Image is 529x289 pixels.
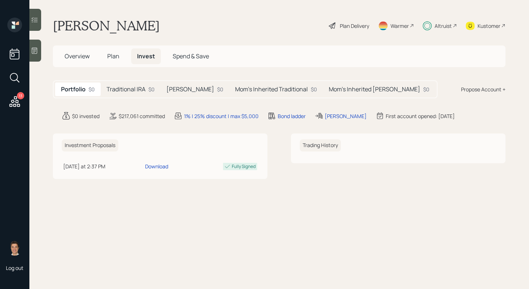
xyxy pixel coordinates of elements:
div: Log out [6,264,24,271]
div: [PERSON_NAME] [325,112,367,120]
div: $0 invested [72,112,100,120]
div: $0 [423,85,429,93]
div: $0 [89,85,95,93]
div: Kustomer [478,22,500,30]
span: Invest [137,52,155,60]
h5: Mom's Inherited [PERSON_NAME] [329,86,420,93]
div: First account opened: [DATE] [386,112,455,120]
h6: Investment Proposals [62,139,118,151]
img: tyler-end-headshot.png [7,241,22,256]
div: $217,061 committed [119,112,165,120]
span: Spend & Save [173,52,209,60]
h5: Traditional IRA [107,86,145,93]
span: Overview [65,52,90,60]
h5: [PERSON_NAME] [166,86,214,93]
div: $0 [148,85,155,93]
div: Plan Delivery [340,22,369,30]
span: Plan [107,52,119,60]
div: Bond ladder [278,112,306,120]
div: Fully Signed [232,163,256,170]
div: 1% | 25% discount | max $5,000 [184,112,259,120]
div: $0 [217,85,223,93]
div: Propose Account + [461,85,505,93]
h5: Mom's Inherited Traditional [235,86,308,93]
h1: [PERSON_NAME] [53,18,160,34]
div: Download [145,162,168,170]
div: 13 [17,92,24,99]
h6: Trading History [300,139,341,151]
div: $0 [311,85,317,93]
div: Warmer [391,22,409,30]
h5: Portfolio [61,86,86,93]
div: [DATE] at 2:37 PM [63,162,142,170]
div: Altruist [435,22,452,30]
